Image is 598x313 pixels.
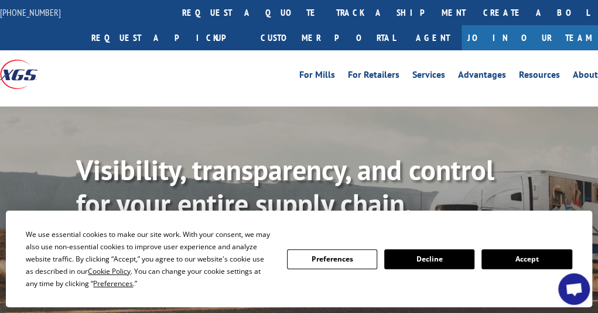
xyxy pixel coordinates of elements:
span: Cookie Policy [88,266,131,276]
a: Request a pickup [83,25,252,50]
button: Preferences [287,249,377,269]
a: Join Our Team [462,25,598,50]
a: Agent [404,25,462,50]
span: Preferences [93,278,133,288]
a: About [573,70,598,83]
a: Services [412,70,445,83]
a: Customer Portal [252,25,404,50]
div: Cookie Consent Prompt [6,211,592,307]
a: Advantages [458,70,506,83]
div: We use essential cookies to make our site work. With your consent, we may also use non-essential ... [26,228,272,290]
a: Resources [519,70,560,83]
a: For Mills [299,70,335,83]
div: Open chat [558,273,590,305]
b: Visibility, transparency, and control for your entire supply chain. [76,152,494,222]
button: Accept [481,249,572,269]
a: For Retailers [348,70,399,83]
button: Decline [384,249,474,269]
